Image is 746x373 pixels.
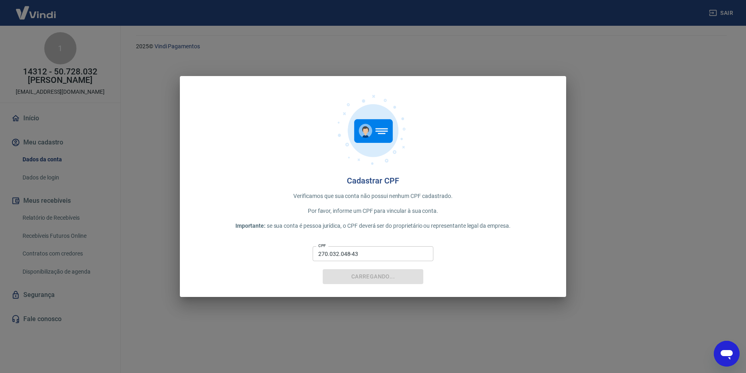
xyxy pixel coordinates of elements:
iframe: Botão para abrir a janela de mensagens [714,341,740,367]
h4: Cadastrar CPF [193,176,553,185]
span: Importante: [235,223,265,229]
p: se sua conta é pessoa jurídica, o CPF deverá ser do proprietário ou representante legal da empresa. [193,222,553,230]
img: cpf.717f05c5be8aae91fe8f.png [333,89,413,169]
p: Por favor, informe um CPF para vincular à sua conta. [193,207,553,215]
p: Verificamos que sua conta não possui nenhum CPF cadastrado. [193,192,553,200]
label: CPF [318,243,326,249]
